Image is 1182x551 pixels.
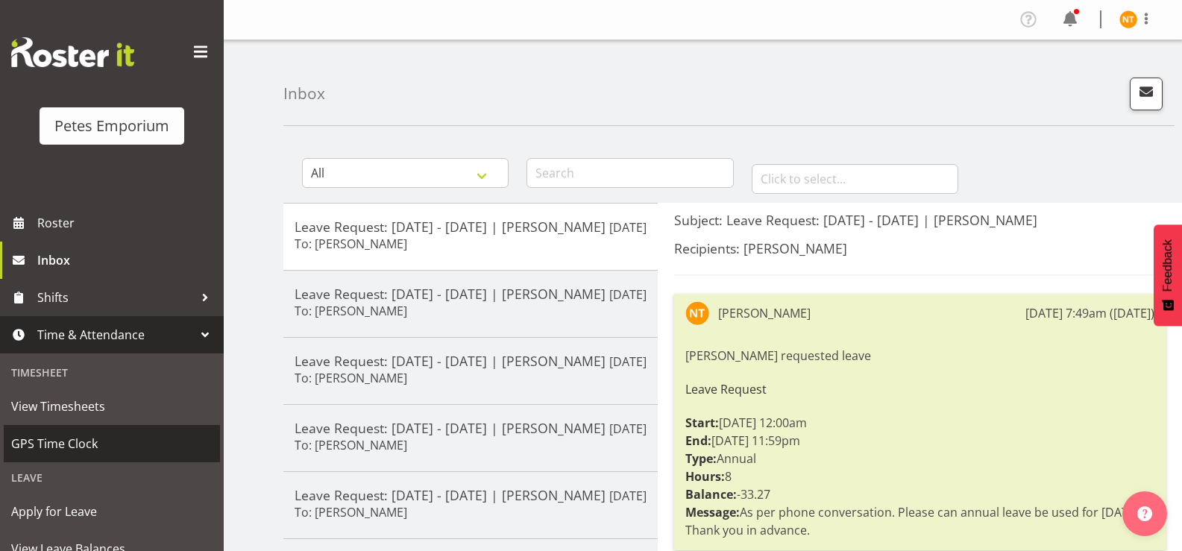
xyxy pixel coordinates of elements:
[295,218,647,235] h5: Leave Request: [DATE] - [DATE] | [PERSON_NAME]
[54,115,169,137] div: Petes Emporium
[37,324,194,346] span: Time & Attendance
[674,212,1166,228] h5: Subject: Leave Request: [DATE] - [DATE] | [PERSON_NAME]
[295,303,407,318] h6: To: [PERSON_NAME]
[11,395,213,418] span: View Timesheets
[685,504,740,520] strong: Message:
[609,286,647,303] p: [DATE]
[609,420,647,438] p: [DATE]
[685,432,711,449] strong: End:
[1154,224,1182,326] button: Feedback - Show survey
[1137,506,1152,521] img: help-xxl-2.png
[1119,10,1137,28] img: nicole-thomson8388.jpg
[685,468,725,485] strong: Hours:
[295,236,407,251] h6: To: [PERSON_NAME]
[609,353,647,371] p: [DATE]
[37,249,216,271] span: Inbox
[4,462,220,493] div: Leave
[609,218,647,236] p: [DATE]
[11,37,134,67] img: Rosterit website logo
[295,438,407,453] h6: To: [PERSON_NAME]
[11,432,213,455] span: GPS Time Clock
[37,286,194,309] span: Shifts
[718,304,811,322] div: [PERSON_NAME]
[685,450,717,467] strong: Type:
[674,240,1166,256] h5: Recipients: [PERSON_NAME]
[685,415,719,431] strong: Start:
[685,486,737,503] strong: Balance:
[4,425,220,462] a: GPS Time Clock
[4,388,220,425] a: View Timesheets
[4,493,220,530] a: Apply for Leave
[37,212,216,234] span: Roster
[609,487,647,505] p: [DATE]
[685,382,1154,396] h6: Leave Request
[526,158,733,188] input: Search
[295,505,407,520] h6: To: [PERSON_NAME]
[1161,239,1175,292] span: Feedback
[685,301,709,325] img: nicole-thomson8388.jpg
[752,164,958,194] input: Click to select...
[295,487,647,503] h5: Leave Request: [DATE] - [DATE] | [PERSON_NAME]
[4,357,220,388] div: Timesheet
[11,500,213,523] span: Apply for Leave
[295,353,647,369] h5: Leave Request: [DATE] - [DATE] | [PERSON_NAME]
[295,371,407,385] h6: To: [PERSON_NAME]
[295,286,647,302] h5: Leave Request: [DATE] - [DATE] | [PERSON_NAME]
[295,420,647,436] h5: Leave Request: [DATE] - [DATE] | [PERSON_NAME]
[685,343,1154,543] div: [PERSON_NAME] requested leave [DATE] 12:00am [DATE] 11:59pm Annual 8 -33.27 As per phone conversa...
[283,85,325,102] h4: Inbox
[1025,304,1154,322] div: [DATE] 7:49am ([DATE])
